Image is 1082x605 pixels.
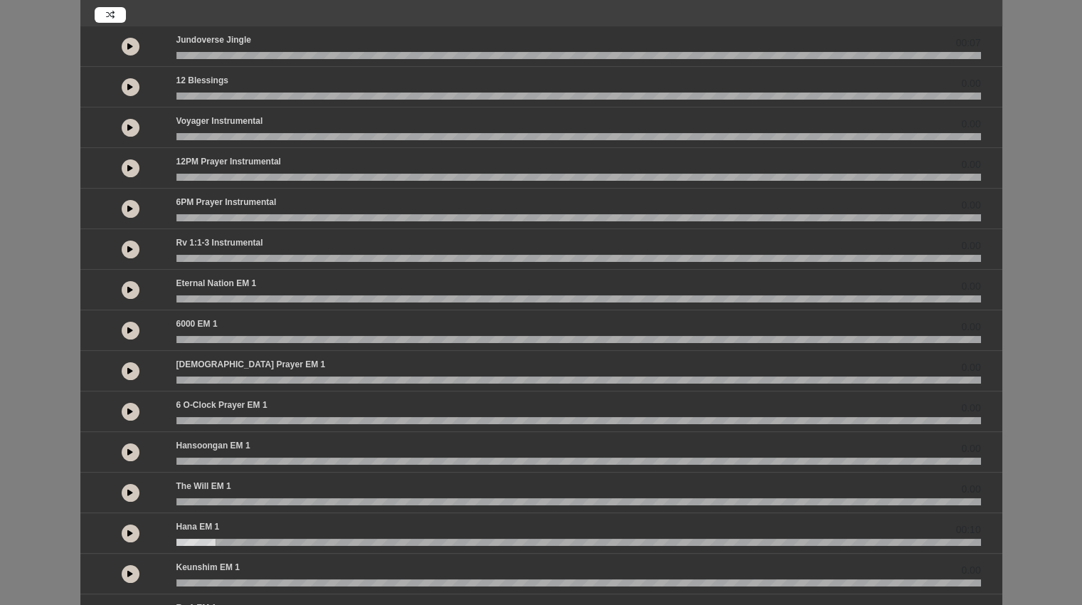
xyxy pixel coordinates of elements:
[961,401,980,416] span: 0.00
[961,360,980,375] span: 0.00
[961,320,980,335] span: 0.00
[176,439,250,452] p: Hansoongan EM 1
[961,482,980,497] span: 0.00
[176,74,228,87] p: 12 Blessings
[961,563,980,578] span: 0.00
[961,198,980,213] span: 0.00
[176,480,231,493] p: The Will EM 1
[176,317,218,330] p: 6000 EM 1
[176,155,281,168] p: 12PM Prayer Instrumental
[176,399,267,411] p: 6 o-clock prayer EM 1
[176,358,326,371] p: [DEMOGRAPHIC_DATA] prayer EM 1
[961,117,980,132] span: 0.00
[955,522,980,537] span: 00:10
[176,115,263,127] p: Voyager Instrumental
[955,36,980,51] span: 00:07
[176,277,257,290] p: Eternal Nation EM 1
[176,236,263,249] p: Rv 1:1-3 Instrumental
[176,561,240,574] p: Keunshim EM 1
[961,279,980,294] span: 0.00
[176,33,251,46] p: Jundoverse Jingle
[961,76,980,91] span: 0.00
[961,157,980,172] span: 0.00
[961,238,980,253] span: 0.00
[961,441,980,456] span: 0.00
[176,520,220,533] p: Hana EM 1
[176,196,277,209] p: 6PM Prayer Instrumental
